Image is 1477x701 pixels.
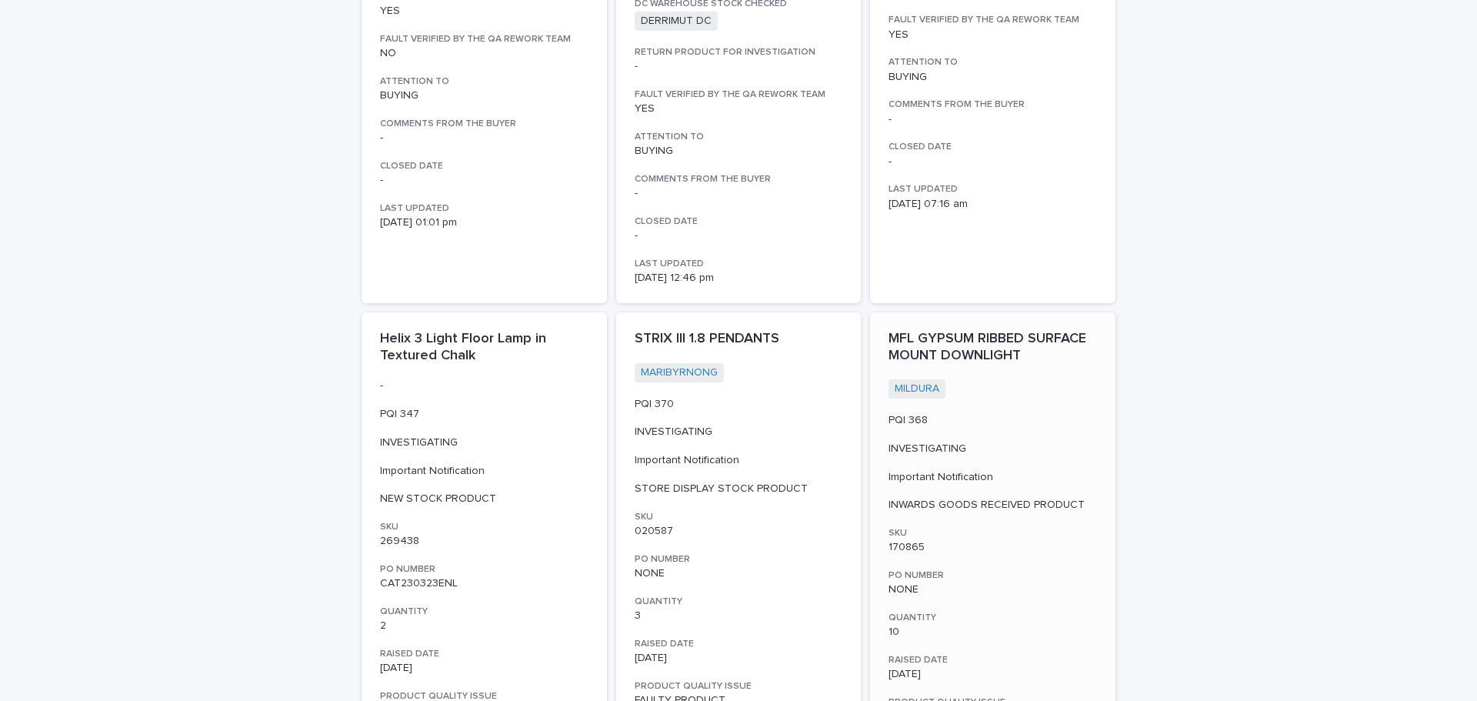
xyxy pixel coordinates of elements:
[635,88,843,101] h3: FAULT VERIFIED BY THE QA REWORK TEAM
[889,198,1097,211] p: [DATE] 07:16 am
[635,215,843,228] h3: CLOSED DATE
[380,465,588,478] p: Important Notification
[635,609,843,623] p: 3
[635,553,843,566] h3: PO NUMBER
[889,28,1097,42] p: YES
[635,145,843,158] p: BUYING
[635,229,843,242] p: -
[895,382,939,396] a: MILDURA
[889,583,1097,596] p: NONE
[380,648,588,660] h3: RAISED DATE
[635,680,843,693] h3: PRODUCT QUALITY ISSUE
[380,5,588,18] p: YES
[380,331,588,364] p: Helix 3 Light Floor Lamp in Textured Chalk
[635,131,843,143] h3: ATTENTION TO
[889,56,1097,68] h3: ATTENTION TO
[889,499,1097,512] p: INWARDS GOODS RECEIVED PRODUCT
[889,14,1097,26] h3: FAULT VERIFIED BY THE QA REWORK TEAM
[635,102,843,115] p: YES
[380,521,588,533] h3: SKU
[380,89,588,102] p: BUYING
[380,436,588,449] p: INVESTIGATING
[889,331,1097,364] p: MFL GYPSUM RIBBED SURFACE MOUNT DOWNLIGHT
[635,398,843,411] p: PQI 370
[380,606,588,618] h3: QUANTITY
[635,482,843,496] p: STORE DISPLAY STOCK PRODUCT
[889,612,1097,624] h3: QUANTITY
[380,47,588,60] p: NO
[380,202,588,215] h3: LAST UPDATED
[635,12,718,31] span: DERRIMUT DC
[641,366,718,379] a: MARIBYRNONG
[889,442,1097,456] p: INVESTIGATING
[889,98,1097,111] h3: COMMENTS FROM THE BUYER
[635,454,843,467] p: Important Notification
[889,541,1097,554] p: 170865
[635,511,843,523] h3: SKU
[889,114,892,125] span: -
[889,654,1097,666] h3: RAISED DATE
[635,272,843,285] p: [DATE] 12:46 pm
[889,626,1097,639] p: 10
[380,132,383,143] span: -
[635,258,843,270] h3: LAST UPDATED
[380,118,588,130] h3: COMMENTS FROM THE BUYER
[889,71,1097,84] p: BUYING
[889,155,1097,169] p: -
[889,414,1097,427] p: PQI 368
[635,188,638,199] span: -
[635,426,843,439] p: INVESTIGATING
[380,174,588,187] p: -
[380,33,588,45] h3: FAULT VERIFIED BY THE QA REWORK TEAM
[889,527,1097,539] h3: SKU
[380,492,588,506] p: NEW STOCK PRODUCT
[889,668,1097,681] p: [DATE]
[380,577,588,590] p: CAT230323ENL
[635,638,843,650] h3: RAISED DATE
[380,619,588,633] p: 2
[635,331,843,348] p: STRIX III 1.8 PENDANTS
[635,173,843,185] h3: COMMENTS FROM THE BUYER
[380,408,588,421] p: PQI 347
[889,471,1097,484] p: Important Notification
[380,75,588,88] h3: ATTENTION TO
[635,652,843,665] p: [DATE]
[635,46,843,58] h3: RETURN PRODUCT FOR INVESTIGATION
[635,596,843,608] h3: QUANTITY
[380,662,588,675] p: [DATE]
[380,535,588,548] p: 269438
[635,525,843,538] p: 020587
[635,567,843,580] p: NONE
[380,160,588,172] h3: CLOSED DATE
[889,141,1097,153] h3: CLOSED DATE
[380,563,588,576] h3: PO NUMBER
[889,569,1097,582] h3: PO NUMBER
[380,379,588,392] p: -
[380,216,588,229] p: [DATE] 01:01 pm
[889,183,1097,195] h3: LAST UPDATED
[635,60,843,73] p: -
